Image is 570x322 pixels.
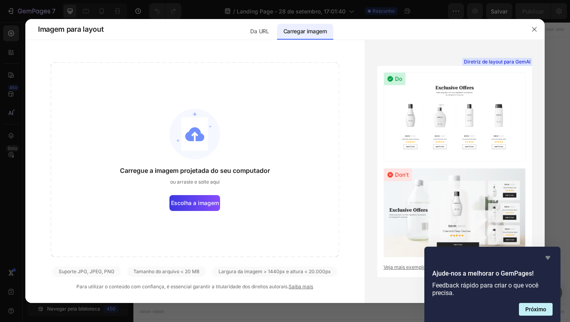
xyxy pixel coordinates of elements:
[283,28,327,34] font: Carregar imagem
[133,268,199,274] font: Tamanho do arquivo < 20 MB
[179,166,296,174] font: Comece com as seções da barra lateral
[464,59,530,65] font: Diretriz de layout para GemAI
[245,186,300,192] font: Adicionar elementos
[432,253,553,316] div: Ajude-nos a melhorar o GemPages!
[166,181,231,197] button: Adicionar seções
[236,181,309,197] button: Adicionar elementos
[432,282,538,297] font: Feedback rápido para criar o que você precisa.
[289,284,313,289] a: Saiba mais
[76,284,289,289] font: Para utilizar o conteúdo com confiança, é essencial garantir a titularidade dos direitos autorais.
[519,303,553,316] button: Próxima pergunta
[384,264,526,271] a: Veja mais exemplos
[120,167,270,174] font: Carregue a imagem projetada do seu computador
[176,186,222,192] font: Adicionar seções
[171,199,219,206] font: Escolha a imagem
[170,179,220,185] font: ou arraste e solte aqui
[543,253,553,263] button: Ocultar pesquisa
[250,28,269,34] font: Da URL
[59,268,114,274] font: Suporte JPG, JPEG, PNG
[432,270,534,277] font: Ajude-nos a melhorar o GemPages!
[384,264,428,270] font: Veja mais exemplos
[218,268,331,274] font: Largura da imagem > 1440px e altura < 20.000px
[38,25,103,33] font: Imagem para layout
[525,306,546,312] font: Próximo
[179,225,296,232] font: Comece gerando a partir de URL ou imagem
[432,269,553,278] h2: Ajude-nos a melhorar o GemPages!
